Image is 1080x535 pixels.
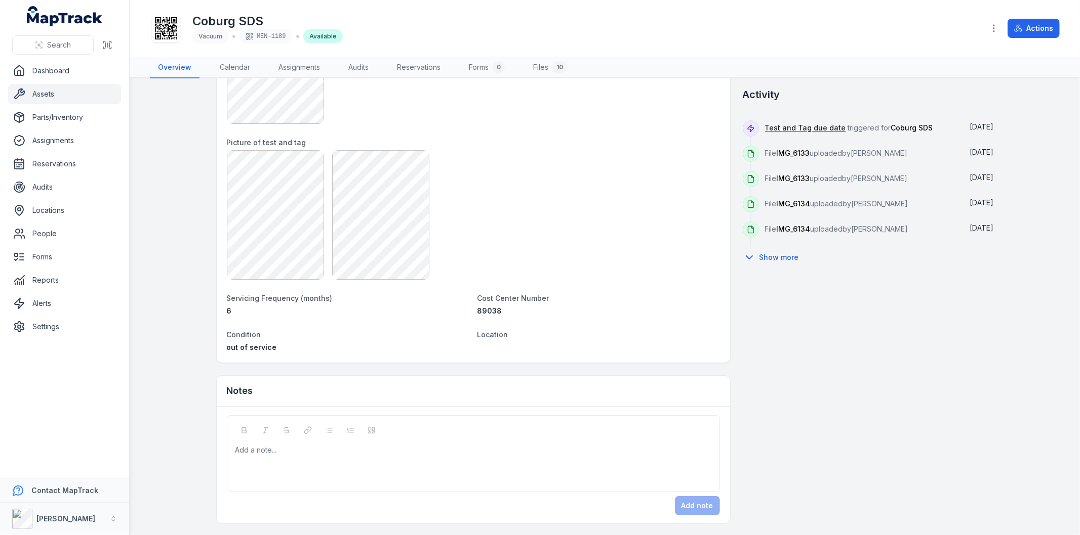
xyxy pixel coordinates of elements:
[8,84,121,104] a: Assets
[970,173,994,182] time: 2/6/2025, 5:26:41 PM
[477,306,502,315] span: 89038
[227,330,261,339] span: Condition
[227,138,306,147] span: Picture of test and tag
[777,174,810,183] span: IMG_6133
[970,173,994,182] span: [DATE]
[970,224,994,232] time: 2/6/2025, 5:26:30 PM
[303,29,343,43] div: Available
[192,13,343,29] h1: Coburg SDS
[891,123,933,132] span: Coburg SDS
[8,200,121,220] a: Locations
[227,384,253,398] h3: Notes
[970,224,994,232] span: [DATE]
[270,57,328,78] a: Assignments
[27,6,103,26] a: MapTrack
[227,306,232,315] span: 6
[8,107,121,127] a: Parts/Inventory
[8,317,121,337] a: Settings
[8,130,121,151] a: Assignments
[525,57,575,78] a: Files10
[970,198,994,207] span: [DATE]
[970,198,994,207] time: 2/6/2025, 5:26:38 PM
[8,270,121,290] a: Reports
[227,343,277,351] span: out of service
[150,57,199,78] a: Overview
[477,330,508,339] span: Location
[47,40,71,50] span: Search
[477,294,549,302] span: Cost Center Number
[765,149,908,157] span: File uploaded by [PERSON_NAME]
[8,177,121,197] a: Audits
[36,514,95,523] strong: [PERSON_NAME]
[777,225,811,233] span: IMG_6134
[743,247,806,268] button: Show more
[493,61,505,73] div: 0
[389,57,449,78] a: Reservations
[765,199,908,208] span: File uploaded by [PERSON_NAME]
[227,294,333,302] span: Servicing Frequency (months)
[552,61,567,73] div: 10
[8,247,121,267] a: Forms
[970,122,994,131] span: [DATE]
[239,29,292,43] div: MEN-1189
[198,32,222,40] span: Vacuum
[970,148,994,156] time: 2/6/2025, 5:30:12 PM
[1008,19,1060,38] button: Actions
[340,57,377,78] a: Audits
[970,122,994,131] time: 3/6/2025, 11:30:00 AM
[765,123,846,133] a: Test and Tag due date
[12,35,94,55] button: Search
[777,149,810,157] span: IMG_6133
[765,225,908,233] span: File uploaded by [PERSON_NAME]
[743,87,780,102] h2: Activity
[8,293,121,314] a: Alerts
[765,174,908,183] span: File uploaded by [PERSON_NAME]
[31,486,98,495] strong: Contact MapTrack
[970,148,994,156] span: [DATE]
[8,61,121,81] a: Dashboard
[8,224,121,244] a: People
[461,57,513,78] a: Forms0
[765,123,933,132] span: triggered for
[777,199,811,208] span: IMG_6134
[212,57,258,78] a: Calendar
[8,154,121,174] a: Reservations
